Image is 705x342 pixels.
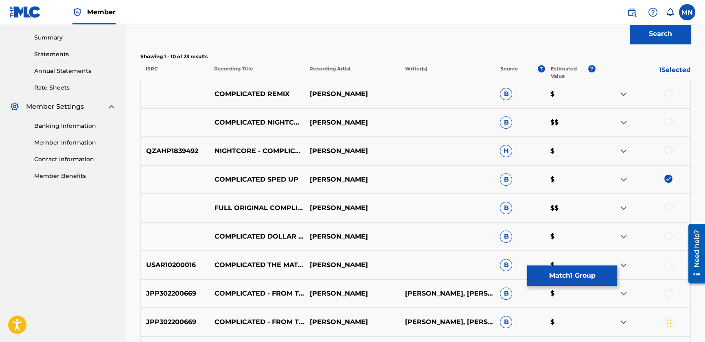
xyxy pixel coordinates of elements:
a: Banking Information [34,122,116,130]
p: [PERSON_NAME] [304,317,399,327]
p: Recording Artist [304,65,399,80]
img: MLC Logo [10,6,41,18]
p: [PERSON_NAME] [304,146,399,156]
p: Estimated Value [550,65,588,80]
span: ? [588,65,596,72]
p: ISRC [140,65,209,80]
p: COMPLICATED REMIX [209,89,304,99]
img: expand [619,89,628,99]
p: [PERSON_NAME] [304,232,399,241]
p: [PERSON_NAME], [PERSON_NAME], [PERSON_NAME], [PERSON_NAME], [PERSON_NAME], [PERSON_NAME], [PERSON... [399,317,495,327]
button: Search [630,24,691,44]
img: deselect [664,175,672,183]
button: Match1 Group [527,265,617,286]
p: JPP302200669 [141,317,209,327]
a: Summary [34,33,116,42]
img: expand [107,102,116,112]
span: B [500,88,512,100]
p: [PERSON_NAME] [304,89,399,99]
p: Writer(s) [399,65,495,80]
span: B [500,230,512,243]
span: ? [538,65,545,72]
a: Statements [34,50,116,59]
div: Notifications [666,8,674,16]
p: [PERSON_NAME] [304,289,399,298]
p: COMPLICATED NIGHTCORE [209,118,304,127]
a: Public Search [624,4,640,20]
p: COMPLICATED THE MATRIX MIX [209,260,304,270]
p: JPP302200669 [141,289,209,298]
img: expand [619,203,628,213]
a: Rate Sheets [34,83,116,92]
p: $$ [545,118,596,127]
p: NIGHTCORE - COMPLICATED [209,146,304,156]
span: B [500,116,512,129]
span: B [500,202,512,214]
a: Member Information [34,138,116,147]
span: B [500,287,512,300]
p: $$ [545,203,596,213]
span: H [500,145,512,157]
p: [PERSON_NAME] [304,175,399,184]
img: expand [619,146,628,156]
p: Source [500,65,518,80]
p: COMPLICATED DOLLAR BEAR REMIX [209,232,304,241]
p: $ [545,232,596,241]
span: B [500,259,512,271]
p: QZAHP1839492 [141,146,209,156]
p: COMPLICATED SPED UP [209,175,304,184]
p: [PERSON_NAME] [304,203,399,213]
div: Drag [667,311,672,335]
img: expand [619,118,628,127]
img: expand [619,175,628,184]
img: expand [619,232,628,241]
span: B [500,173,512,186]
p: [PERSON_NAME], [PERSON_NAME], [PERSON_NAME], [PERSON_NAME] [399,289,495,298]
div: Help [645,4,661,20]
span: B [500,316,512,328]
img: help [648,7,658,17]
p: $ [545,175,596,184]
img: Top Rightsholder [72,7,82,17]
p: $ [545,317,596,327]
p: COMPLICATED - FROM THE FIRST TAKE [209,317,304,327]
p: COMPLICATED - FROM THE FIRST TAKE [209,289,304,298]
p: $ [545,260,596,270]
a: Annual Statements [34,67,116,75]
div: User Menu [679,4,695,20]
p: [PERSON_NAME] [304,260,399,270]
p: USAR10200016 [141,260,209,270]
p: Recording Title [209,65,304,80]
img: expand [619,317,628,327]
img: expand [619,260,628,270]
a: Member Benefits [34,172,116,180]
iframe: Chat Widget [664,303,705,342]
span: Member [87,7,116,17]
img: Member Settings [10,102,20,112]
a: Contact Information [34,155,116,164]
p: Showing 1 - 10 of 23 results [140,53,691,60]
iframe: Resource Center [682,221,705,287]
img: expand [619,289,628,298]
img: search [627,7,637,17]
p: $ [545,289,596,298]
p: 1 Selected [596,65,691,80]
p: FULL ORIGINAL COMPLICATED [209,203,304,213]
span: Member Settings [26,102,84,112]
p: $ [545,89,596,99]
p: $ [545,146,596,156]
p: [PERSON_NAME] [304,118,399,127]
